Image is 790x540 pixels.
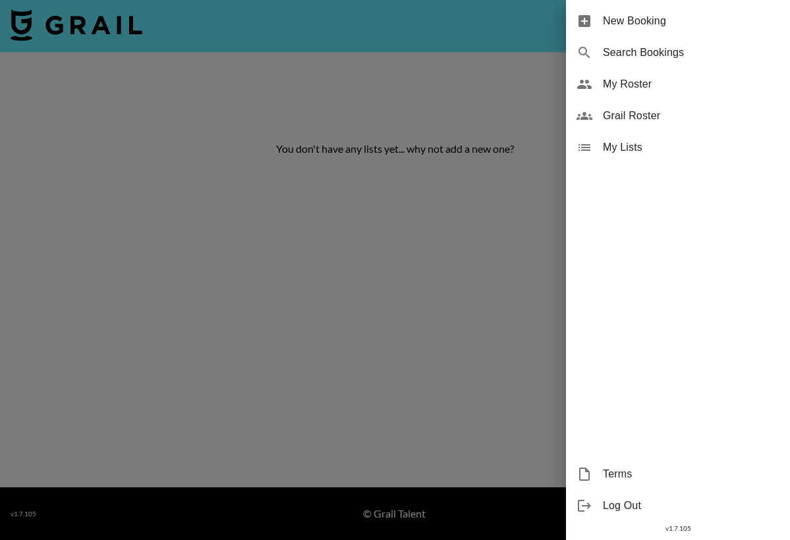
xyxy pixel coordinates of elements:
[603,466,779,482] span: Terms
[603,45,779,61] span: Search Bookings
[566,522,790,535] div: v 1.7.105
[603,108,779,124] span: Grail Roster
[603,498,779,514] span: Log Out
[566,458,790,490] div: Terms
[566,490,790,522] div: Log Out
[603,76,779,92] span: My Roster
[603,140,779,155] span: My Lists
[566,5,790,37] div: New Booking
[566,132,790,163] div: My Lists
[566,100,790,132] div: Grail Roster
[603,13,779,29] span: New Booking
[566,68,790,100] div: My Roster
[566,37,790,68] div: Search Bookings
